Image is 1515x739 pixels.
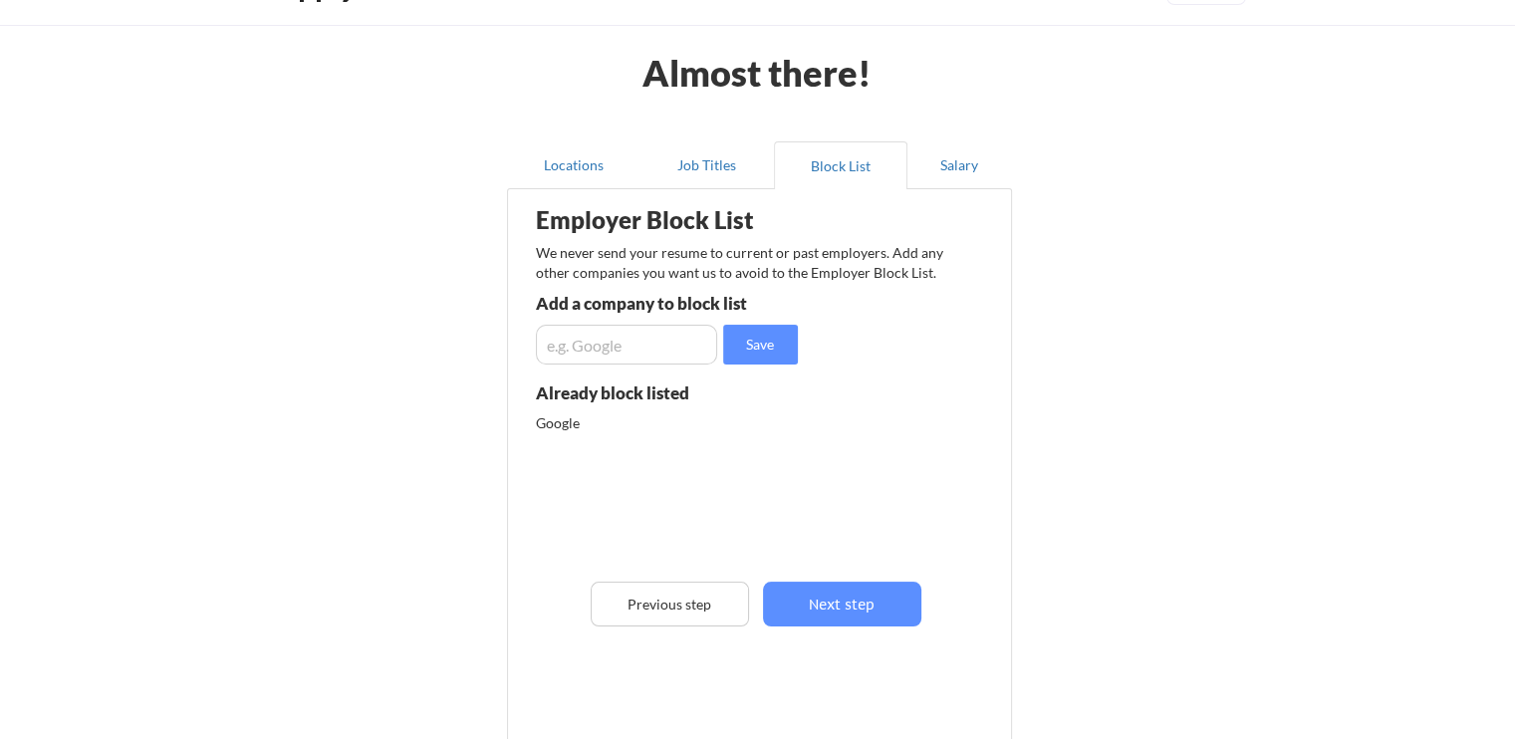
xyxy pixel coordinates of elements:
[536,243,955,282] div: We never send your resume to current or past employers. Add any other companies you want us to av...
[774,141,907,189] button: Block List
[723,325,798,365] button: Save
[536,295,828,312] div: Add a company to block list
[907,141,1012,189] button: Salary
[536,325,717,365] input: e.g. Google
[618,55,895,91] div: Almost there!
[536,413,746,433] div: Google
[591,582,749,626] button: Previous step
[536,384,758,401] div: Already block listed
[640,141,774,189] button: Job Titles
[536,208,849,232] div: Employer Block List
[763,582,921,626] button: Next step
[507,141,640,189] button: Locations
